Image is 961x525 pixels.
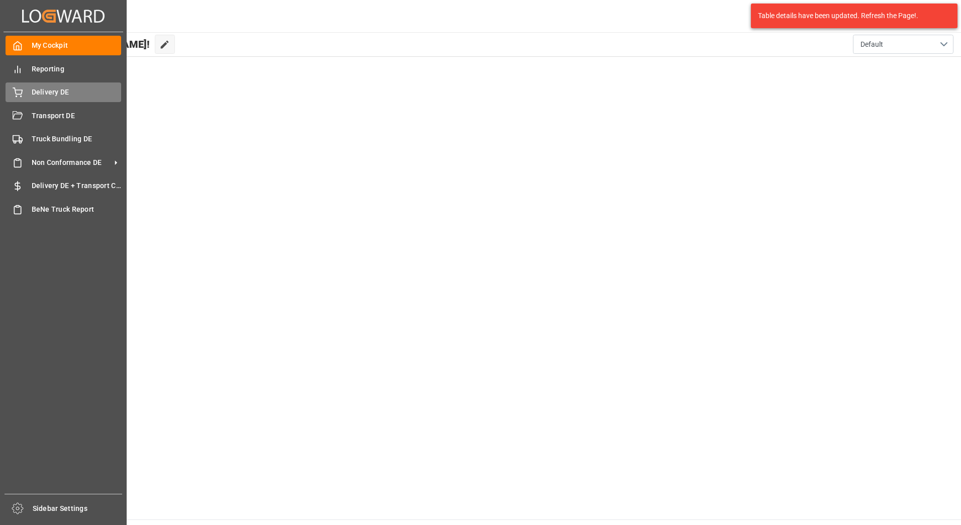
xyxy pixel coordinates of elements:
span: Truck Bundling DE [32,134,122,144]
span: My Cockpit [32,40,122,51]
button: open menu [853,35,953,54]
span: Sidebar Settings [33,503,123,514]
span: Non Conformance DE [32,157,111,168]
span: Hello [PERSON_NAME]! [42,35,150,54]
span: Default [860,39,883,50]
div: Table details have been updated. Refresh the Page!. [758,11,943,21]
span: Delivery DE + Transport Cost [32,181,122,191]
a: Reporting [6,59,121,78]
span: Delivery DE [32,87,122,98]
span: Transport DE [32,111,122,121]
a: BeNe Truck Report [6,199,121,219]
span: BeNe Truck Report [32,204,122,215]
a: Delivery DE + Transport Cost [6,176,121,196]
a: Delivery DE [6,82,121,102]
a: My Cockpit [6,36,121,55]
a: Truck Bundling DE [6,129,121,149]
span: Reporting [32,64,122,74]
a: Transport DE [6,106,121,125]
